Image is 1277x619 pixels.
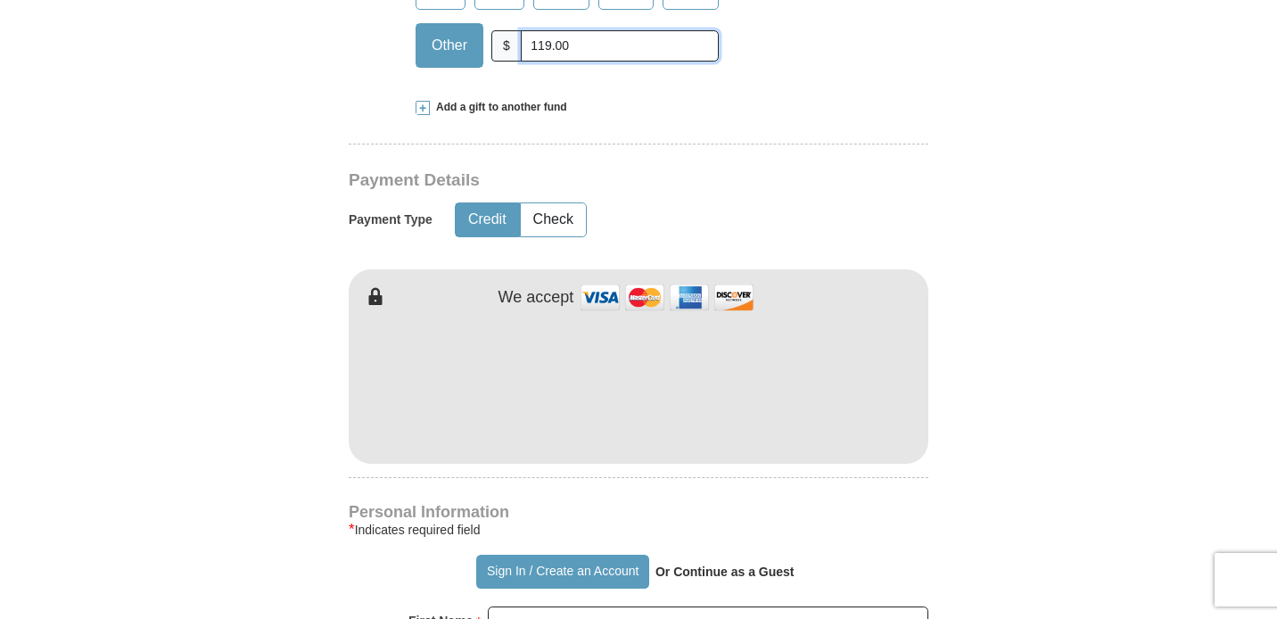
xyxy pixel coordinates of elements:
span: Add a gift to another fund [430,100,567,115]
button: Sign In / Create an Account [476,555,648,589]
h4: We accept [498,288,574,308]
span: $ [491,30,522,62]
img: credit cards accepted [578,278,756,317]
span: Other [423,32,476,59]
input: Other Amount [521,30,719,62]
h5: Payment Type [349,212,433,227]
button: Credit [456,203,519,236]
strong: Or Continue as a Guest [655,565,795,579]
h3: Payment Details [349,170,803,191]
h4: Personal Information [349,505,928,519]
button: Check [521,203,586,236]
div: Indicates required field [349,519,928,541]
